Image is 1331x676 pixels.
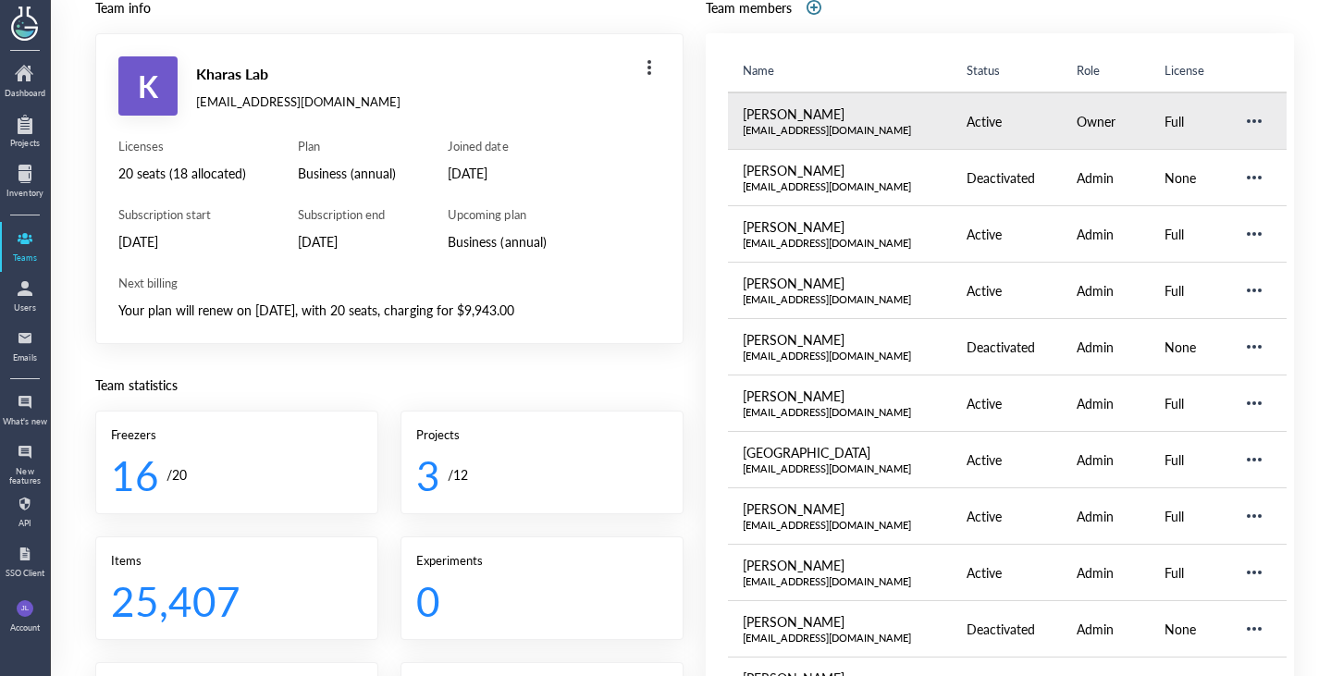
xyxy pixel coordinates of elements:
[743,405,937,420] div: [EMAIL_ADDRESS][DOMAIN_NAME]
[2,353,48,363] div: Emails
[111,552,363,569] div: Items
[1150,319,1228,375] td: None
[743,349,937,363] div: [EMAIL_ADDRESS][DOMAIN_NAME]
[952,432,1063,488] td: Active
[2,467,48,486] div: New features
[1150,432,1228,488] td: Full
[2,89,48,98] div: Dashboard
[118,138,246,154] div: Licenses
[1150,263,1228,319] td: Full
[2,189,48,198] div: Inventory
[118,275,660,291] div: Next billing
[743,518,937,533] div: [EMAIL_ADDRESS][DOMAIN_NAME]
[1150,375,1228,432] td: Full
[2,109,48,155] a: Projects
[1150,92,1228,150] td: Full
[416,576,653,624] div: 0
[1062,206,1150,263] td: Admin
[448,463,468,485] div: / 12
[743,179,937,194] div: [EMAIL_ADDRESS][DOMAIN_NAME]
[1150,206,1228,263] td: Full
[1062,150,1150,206] td: Admin
[2,539,48,585] a: SSO Client
[416,552,668,569] div: Experiments
[1062,263,1150,319] td: Admin
[1165,61,1204,79] span: License
[952,545,1063,601] td: Active
[2,303,48,313] div: Users
[743,217,937,236] div: [PERSON_NAME]
[95,374,684,396] div: Team statistics
[743,499,937,518] div: [PERSON_NAME]
[952,150,1063,206] td: Deactivated
[118,162,246,184] div: 20 seats (18 allocated)
[2,489,48,535] a: API
[10,623,40,633] div: Account
[111,426,363,443] div: Freezers
[743,104,937,123] div: [PERSON_NAME]
[1150,488,1228,545] td: Full
[743,612,937,631] div: [PERSON_NAME]
[2,159,48,205] a: Inventory
[743,292,937,307] div: [EMAIL_ADDRESS][DOMAIN_NAME]
[952,206,1063,263] td: Active
[952,601,1063,658] td: Deactivated
[952,488,1063,545] td: Active
[1062,319,1150,375] td: Admin
[952,263,1063,319] td: Active
[2,519,48,528] div: API
[2,387,48,434] a: What's new
[2,59,48,105] a: Dashboard
[1062,375,1150,432] td: Admin
[118,299,660,321] div: Your plan will renew on [DATE], with 20 seats, charging for $9,943.00
[743,443,937,461] div: [GEOGRAPHIC_DATA]
[416,450,440,498] div: 3
[118,206,246,223] div: Subscription start
[1077,61,1100,79] span: Role
[448,230,546,252] div: Business (annual)
[298,162,396,184] div: Business (annual)
[1062,601,1150,658] td: Admin
[2,437,48,485] a: New features
[298,138,396,154] div: Plan
[743,61,774,79] span: Name
[2,253,48,263] div: Teams
[2,139,48,148] div: Projects
[967,61,1000,79] span: Status
[448,138,546,154] div: Joined date
[743,556,937,574] div: [PERSON_NAME]
[1150,601,1228,658] td: None
[743,330,937,349] div: [PERSON_NAME]
[111,576,348,624] div: 25,407
[1062,432,1150,488] td: Admin
[743,631,937,645] div: [EMAIL_ADDRESS][DOMAIN_NAME]
[111,450,159,498] div: 16
[743,574,937,589] div: [EMAIL_ADDRESS][DOMAIN_NAME]
[448,206,546,223] div: Upcoming plan
[21,600,29,617] span: JL
[118,230,246,252] div: [DATE]
[743,123,937,138] div: [EMAIL_ADDRESS][DOMAIN_NAME]
[743,236,937,251] div: [EMAIL_ADDRESS][DOMAIN_NAME]
[1062,92,1150,150] td: Owner
[416,426,668,443] div: Projects
[196,62,401,86] div: Kharas Lab
[298,206,396,223] div: Subscription end
[448,162,546,184] div: [DATE]
[196,93,401,110] div: [EMAIL_ADDRESS][DOMAIN_NAME]
[2,324,48,370] a: Emails
[1150,545,1228,601] td: Full
[2,417,48,426] div: What's new
[743,461,937,476] div: [EMAIL_ADDRESS][DOMAIN_NAME]
[2,224,48,270] a: Teams
[952,319,1063,375] td: Deactivated
[2,569,48,578] div: SSO Client
[952,92,1063,150] td: Active
[138,56,158,116] span: K
[1062,545,1150,601] td: Admin
[2,274,48,320] a: Users
[298,230,396,252] div: [DATE]
[952,375,1063,432] td: Active
[166,463,187,485] div: / 20
[743,274,937,292] div: [PERSON_NAME]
